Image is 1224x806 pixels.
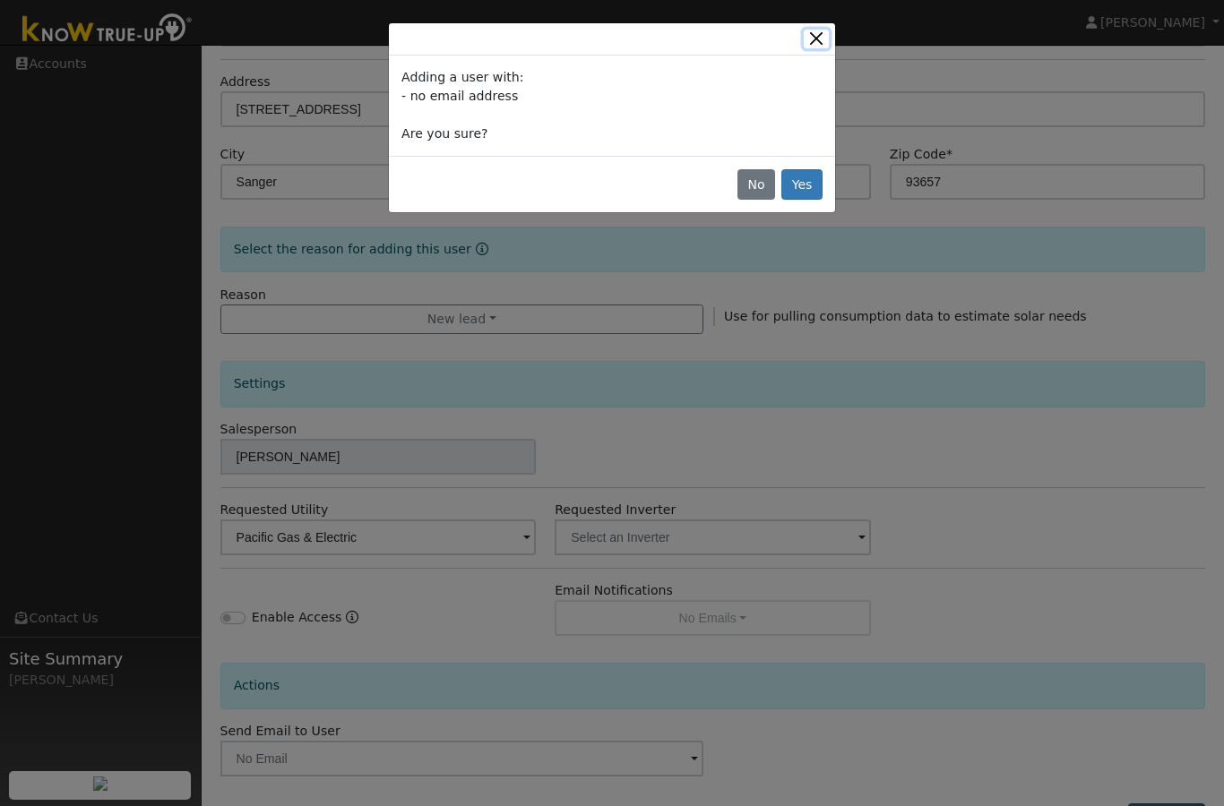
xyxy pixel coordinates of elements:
span: Adding a user with: [401,70,523,84]
span: Are you sure? [401,126,487,141]
span: - no email address [401,89,518,103]
button: No [737,169,775,200]
button: Yes [781,169,823,200]
button: Close [804,30,829,48]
